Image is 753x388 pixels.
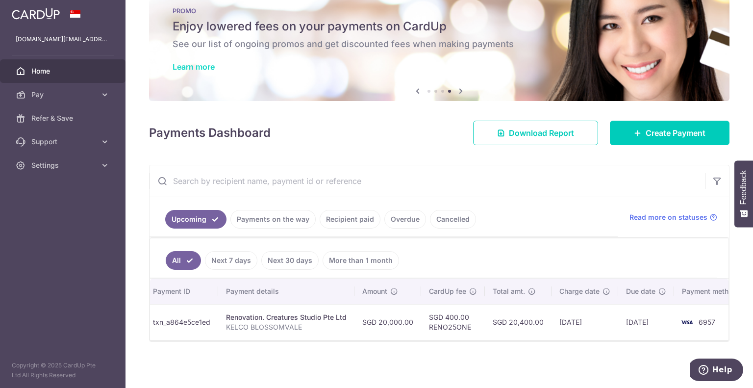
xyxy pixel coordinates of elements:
span: Amount [362,286,387,296]
span: Due date [626,286,655,296]
a: Read more on statuses [629,212,717,222]
h6: See our list of ongoing promos and get discounted fees when making payments [173,38,706,50]
td: [DATE] [618,304,674,340]
span: Create Payment [646,127,705,139]
span: 6957 [699,318,715,326]
span: Charge date [559,286,600,296]
td: SGD 400.00 RENO25ONE [421,304,485,340]
button: Feedback - Show survey [734,160,753,227]
a: Recipient paid [320,210,380,229]
input: Search by recipient name, payment id or reference [150,165,705,197]
a: Create Payment [610,121,729,145]
a: Next 7 days [205,251,257,270]
td: SGD 20,000.00 [354,304,421,340]
a: Next 30 days [261,251,319,270]
span: CardUp fee [429,286,466,296]
a: Cancelled [430,210,476,229]
td: txn_a864e5ce1ed [145,304,218,340]
p: PROMO [173,7,706,15]
th: Payment ID [145,279,218,304]
h5: Enjoy lowered fees on your payments on CardUp [173,19,706,34]
td: SGD 20,400.00 [485,304,552,340]
a: Payments on the way [230,210,316,229]
th: Payment method [674,279,749,304]
div: Renovation. Creatures Studio Pte Ltd [226,312,347,322]
span: Refer & Save [31,113,96,123]
span: Read more on statuses [629,212,707,222]
span: Settings [31,160,96,170]
span: Home [31,66,96,76]
p: KELCO BLOSSOMVALE [226,322,347,332]
a: Overdue [384,210,426,229]
span: Support [31,137,96,147]
a: Learn more [173,62,215,72]
span: Download Report [509,127,574,139]
a: All [166,251,201,270]
span: Total amt. [493,286,525,296]
a: Upcoming [165,210,226,229]
a: More than 1 month [323,251,399,270]
span: Feedback [739,170,748,205]
p: [DOMAIN_NAME][EMAIL_ADDRESS][DOMAIN_NAME] [16,34,110,44]
img: Bank Card [677,316,697,328]
td: [DATE] [552,304,618,340]
h4: Payments Dashboard [149,124,271,142]
th: Payment details [218,279,354,304]
iframe: Opens a widget where you can find more information [690,359,743,383]
a: Download Report [473,121,598,145]
img: CardUp [12,8,60,20]
span: Pay [31,90,96,100]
